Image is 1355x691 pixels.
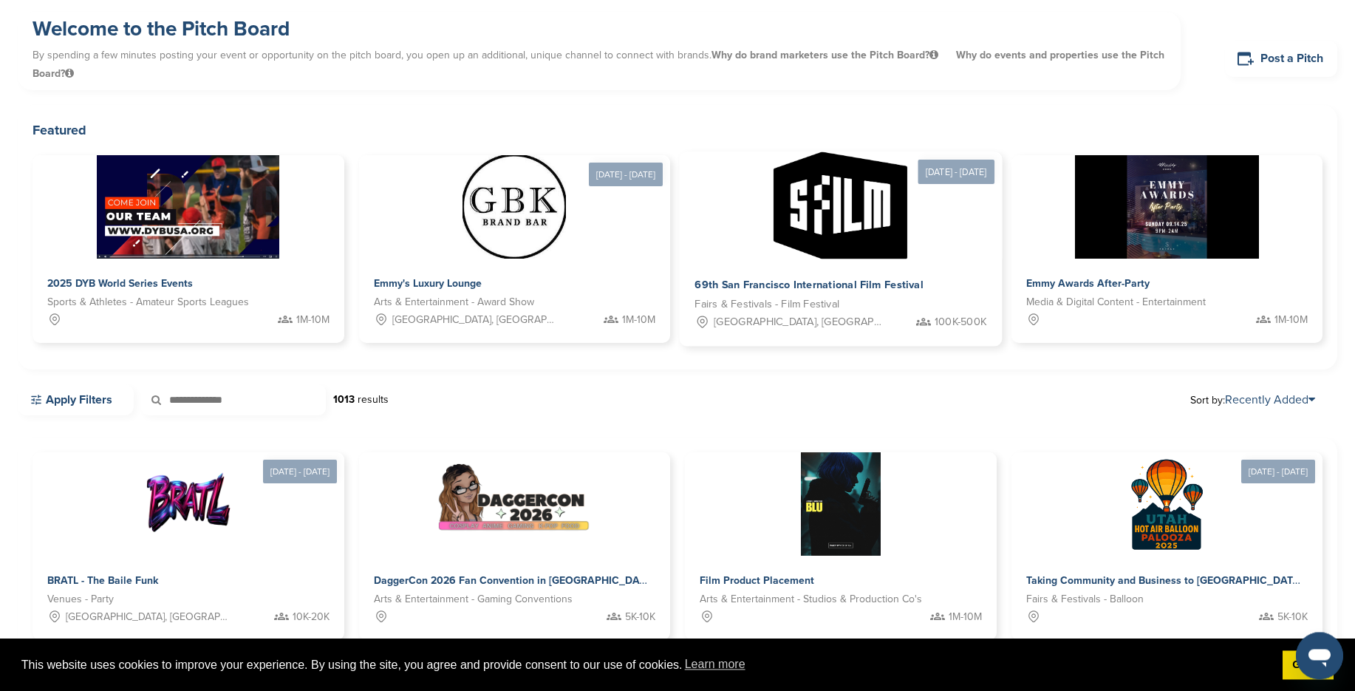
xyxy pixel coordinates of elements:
[1296,632,1343,679] iframe: Button to launch messaging window
[374,591,573,607] span: Arts & Entertainment - Gaming Conventions
[622,312,655,328] span: 1M-10M
[714,314,884,331] span: [GEOGRAPHIC_DATA], [GEOGRAPHIC_DATA]
[66,609,231,625] span: [GEOGRAPHIC_DATA], [GEOGRAPHIC_DATA]
[683,653,748,675] a: learn more about cookies
[1283,650,1334,680] a: dismiss cookie message
[333,393,355,406] strong: 1013
[1115,452,1218,556] img: Sponsorpitch &
[47,277,193,290] span: 2025 DYB World Series Events
[47,574,158,587] span: BRATL - The Baile Funk
[700,574,814,587] span: Film Product Placement
[33,120,1322,140] h2: Featured
[392,312,557,328] span: [GEOGRAPHIC_DATA], [GEOGRAPHIC_DATA]
[263,460,337,483] div: [DATE] - [DATE]
[437,452,592,556] img: Sponsorpitch &
[1225,41,1337,77] a: Post a Pitch
[625,609,655,625] span: 5K-10K
[694,279,923,292] span: 69th San Francisco International Film Festival
[47,294,249,310] span: Sports & Athletes - Amateur Sports Leagues
[935,314,986,331] span: 100K-500K
[137,452,240,556] img: Sponsorpitch &
[1011,429,1323,640] a: [DATE] - [DATE] Sponsorpitch & Taking Community and Business to [GEOGRAPHIC_DATA] with the [US_ST...
[374,294,534,310] span: Arts & Entertainment - Award Show
[774,152,907,259] img: Sponsorpitch &
[1011,155,1323,343] a: Sponsorpitch & Emmy Awards After-Party Media & Digital Content - Entertainment 1M-10M
[1190,394,1315,406] span: Sort by:
[1026,294,1206,310] span: Media & Digital Content - Entertainment
[33,155,344,343] a: Sponsorpitch & 2025 DYB World Series Events Sports & Athletes - Amateur Sports Leagues 1M-10M
[374,277,482,290] span: Emmy's Luxury Lounge
[694,296,839,313] span: Fairs & Festivals - Film Festival
[1026,591,1144,607] span: Fairs & Festivals - Balloon
[33,42,1166,86] p: By spending a few minutes posting your event or opportunity on the pitch board, you open up an ad...
[33,16,1166,42] h1: Welcome to the Pitch Board
[949,609,982,625] span: 1M-10M
[1026,277,1150,290] span: Emmy Awards After-Party
[1274,312,1308,328] span: 1M-10M
[680,128,1002,347] a: [DATE] - [DATE] Sponsorpitch & 69th San Francisco International Film Festival Fairs & Festivals -...
[18,384,134,415] a: Apply Filters
[700,591,922,607] span: Arts & Entertainment - Studios & Production Co's
[293,609,330,625] span: 10K-20K
[296,312,330,328] span: 1M-10M
[374,574,766,587] span: DaggerCon 2026 Fan Convention in [GEOGRAPHIC_DATA], [GEOGRAPHIC_DATA]
[1075,155,1259,259] img: Sponsorpitch &
[97,155,279,259] img: Sponsorpitch &
[589,163,663,186] div: [DATE] - [DATE]
[1241,460,1315,483] div: [DATE] - [DATE]
[918,160,994,184] div: [DATE] - [DATE]
[359,452,671,640] a: Sponsorpitch & DaggerCon 2026 Fan Convention in [GEOGRAPHIC_DATA], [GEOGRAPHIC_DATA] Arts & Enter...
[33,429,344,640] a: [DATE] - [DATE] Sponsorpitch & BRATL - The Baile Funk Venues - Party [GEOGRAPHIC_DATA], [GEOGRAPH...
[711,49,941,61] span: Why do brand marketers use the Pitch Board?
[359,132,671,343] a: [DATE] - [DATE] Sponsorpitch & Emmy's Luxury Lounge Arts & Entertainment - Award Show [GEOGRAPHIC...
[1277,609,1308,625] span: 5K-10K
[21,653,1271,675] span: This website uses cookies to improve your experience. By using the site, you agree and provide co...
[463,155,566,259] img: Sponsorpitch &
[1225,392,1315,407] a: Recently Added
[47,591,114,607] span: Venues - Party
[801,452,881,556] img: Sponsorpitch &
[358,393,389,406] span: results
[685,452,997,640] a: Sponsorpitch & Film Product Placement Arts & Entertainment - Studios & Production Co's 1M-10M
